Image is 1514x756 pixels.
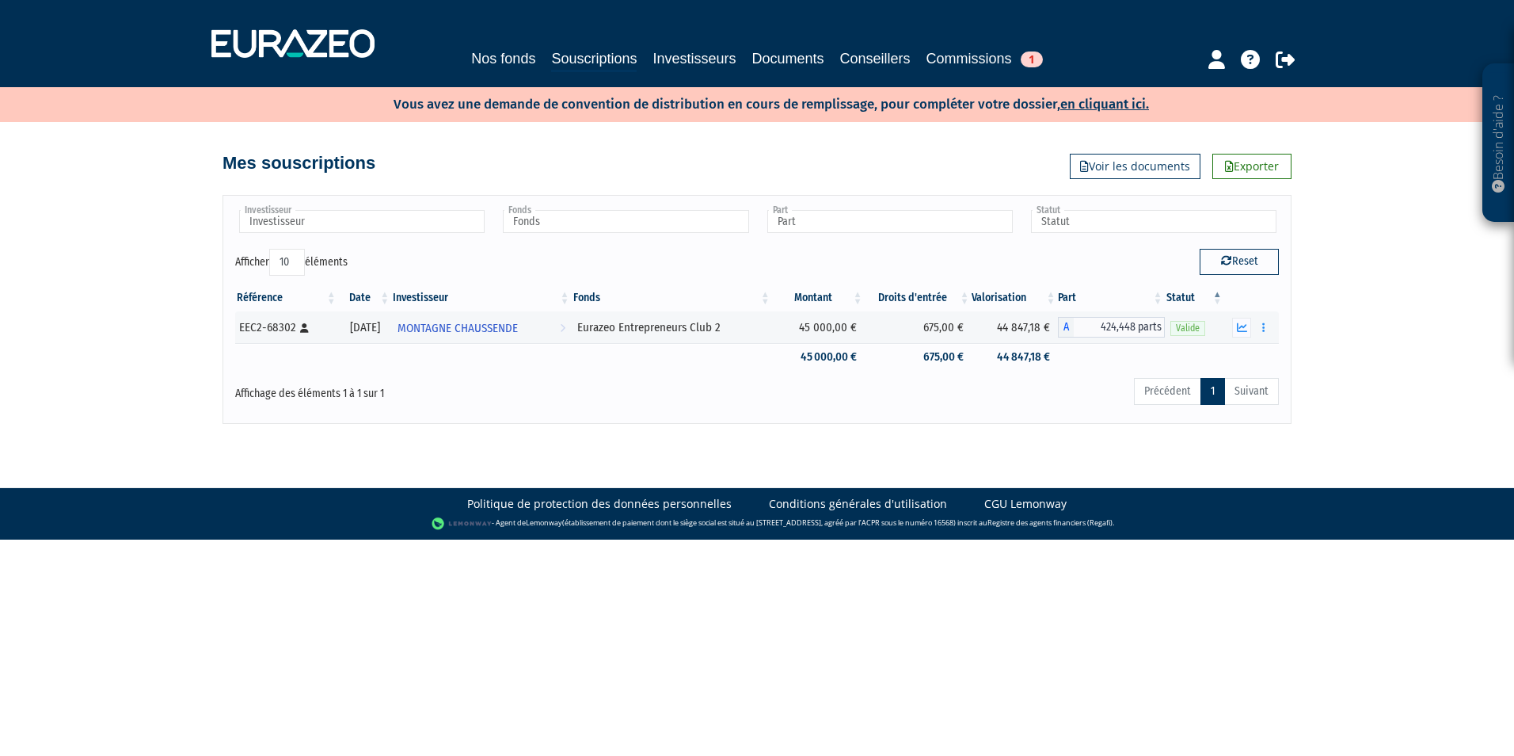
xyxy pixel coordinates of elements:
[551,48,637,72] a: Souscriptions
[1212,154,1291,179] a: Exporter
[652,48,736,70] a: Investisseurs
[223,154,375,173] h4: Mes souscriptions
[526,517,562,528] a: Lemonway
[840,48,911,70] a: Conseillers
[1074,317,1165,338] span: 424,448 parts
[1200,378,1225,405] a: 1
[235,284,338,311] th: Référence : activer pour trier la colonne par ordre croissant
[432,516,493,532] img: logo-lemonway.png
[1200,249,1279,274] button: Reset
[769,496,947,512] a: Conditions générales d'utilisation
[235,376,656,402] div: Affichage des éléments 1 à 1 sur 1
[972,311,1058,343] td: 44 847,18 €
[772,311,865,343] td: 45 000,00 €
[577,319,767,336] div: Eurazeo Entrepreneurs Club 2
[235,249,348,276] label: Afficher éléments
[772,284,865,311] th: Montant: activer pour trier la colonne par ordre croissant
[269,249,305,276] select: Afficheréléments
[752,48,824,70] a: Documents
[1489,72,1508,215] p: Besoin d'aide ?
[391,311,571,343] a: MONTAGNE CHAUSSENDE
[1060,96,1149,113] a: en cliquant ici.
[1058,317,1074,338] span: A
[344,319,386,336] div: [DATE]
[865,343,972,371] td: 675,00 €
[1170,321,1205,336] span: Valide
[560,314,565,343] i: Voir l'investisseur
[239,319,333,336] div: EEC2-68302
[16,516,1498,532] div: - Agent de (établissement de paiement dont le siège social est situé au [STREET_ADDRESS], agréé p...
[300,323,309,333] i: [Français] Personne physique
[348,91,1149,114] p: Vous avez une demande de convention de distribution en cours de remplissage, pour compléter votre...
[391,284,571,311] th: Investisseur: activer pour trier la colonne par ordre croissant
[1058,317,1165,338] div: A - Eurazeo Entrepreneurs Club 2
[865,284,972,311] th: Droits d'entrée: activer pour trier la colonne par ordre croissant
[338,284,392,311] th: Date: activer pour trier la colonne par ordre croissant
[1021,52,1043,67] span: 1
[471,48,535,70] a: Nos fonds
[984,496,1067,512] a: CGU Lemonway
[1070,154,1200,179] a: Voir les documents
[972,284,1058,311] th: Valorisation: activer pour trier la colonne par ordre croissant
[772,343,865,371] td: 45 000,00 €
[398,314,518,343] span: MONTAGNE CHAUSSENDE
[1165,284,1224,311] th: Statut : activer pour trier la colonne par ordre d&eacute;croissant
[987,517,1113,528] a: Registre des agents financiers (Regafi)
[467,496,732,512] a: Politique de protection des données personnelles
[211,29,375,58] img: 1732889491-logotype_eurazeo_blanc_rvb.png
[1058,284,1165,311] th: Part: activer pour trier la colonne par ordre croissant
[572,284,772,311] th: Fonds: activer pour trier la colonne par ordre croissant
[926,48,1043,70] a: Commissions1
[865,311,972,343] td: 675,00 €
[972,343,1058,371] td: 44 847,18 €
